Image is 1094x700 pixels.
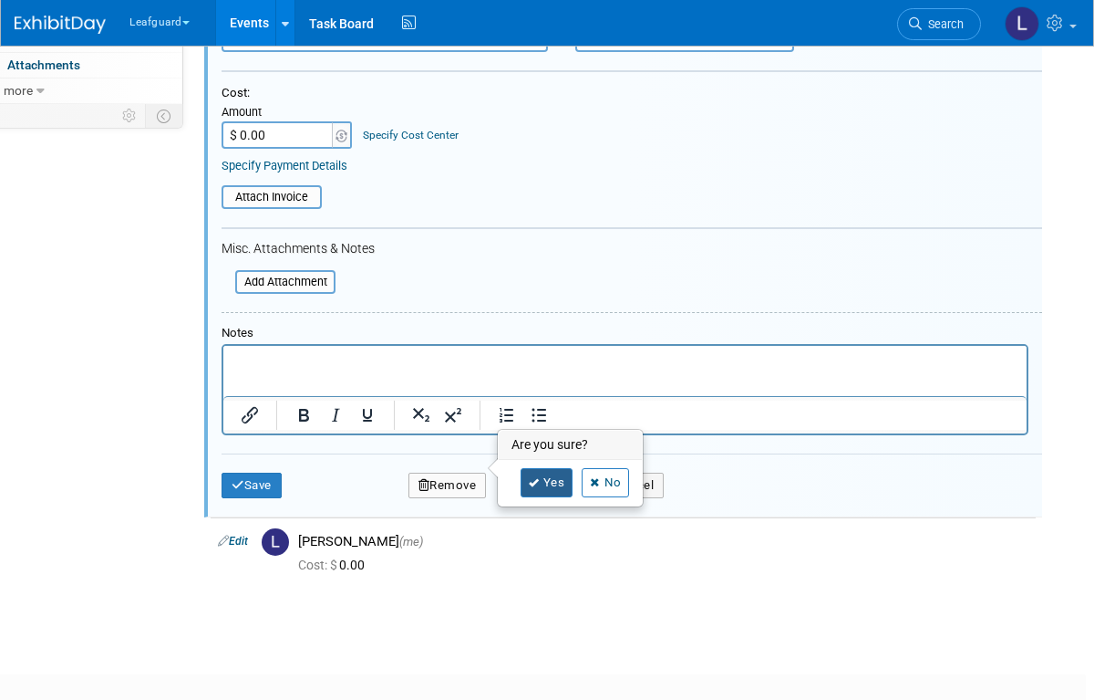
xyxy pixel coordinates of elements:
[222,473,282,498] button: Save
[922,17,964,31] span: Search
[262,528,289,556] img: L.jpg
[298,533,1028,550] div: [PERSON_NAME]
[363,129,459,141] a: Specify Cost Center
[320,402,351,428] button: Italic
[1005,6,1039,41] img: Lovell Fields
[582,468,629,497] a: No
[222,326,1028,341] div: Notes
[499,431,643,460] h3: Are you sure?
[4,83,33,98] span: more
[223,346,1027,396] iframe: Rich Text Area
[406,402,437,428] button: Subscript
[234,402,265,428] button: Insert/edit link
[222,86,1042,101] div: Cost:
[352,402,383,428] button: Underline
[399,535,423,549] span: (me)
[222,105,354,121] div: Amount
[521,468,573,497] a: Yes
[15,16,106,34] img: ExhibitDay
[222,241,1042,257] div: Misc. Attachments & Notes
[146,104,183,128] td: Toggle Event Tabs
[288,402,319,428] button: Bold
[218,535,248,548] a: Edit
[438,402,469,428] button: Superscript
[298,558,339,572] span: Cost: $
[408,473,487,498] button: Remove
[897,8,981,40] a: Search
[114,104,146,128] td: Personalize Event Tab Strip
[7,57,80,72] span: Attachments
[222,159,347,172] a: Specify Payment Details
[523,402,554,428] button: Bullet list
[298,558,372,572] span: 0.00
[491,402,522,428] button: Numbered list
